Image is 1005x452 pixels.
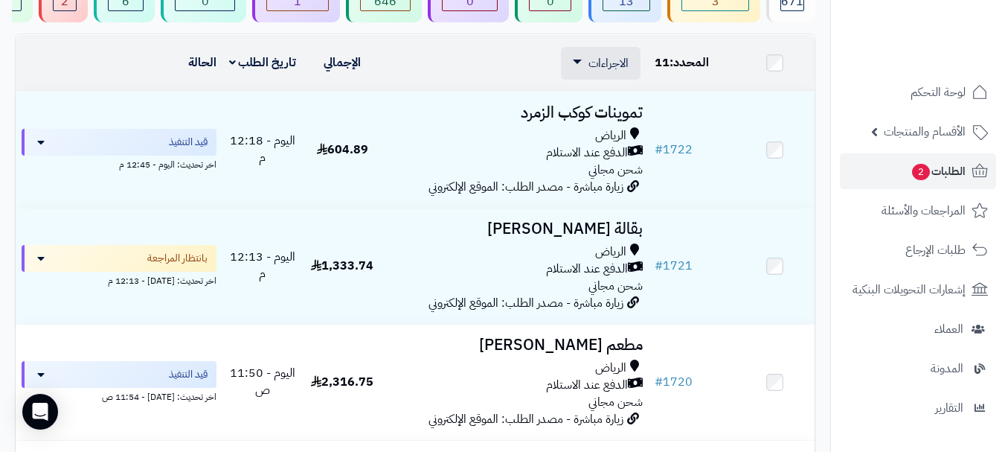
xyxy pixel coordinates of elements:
[388,337,643,354] h3: مطعم [PERSON_NAME]
[546,261,628,278] span: الدفع عند الاستلام
[588,161,643,179] span: شحن مجاني
[904,11,991,42] img: logo-2.png
[147,251,208,266] span: بانتظار المراجعة
[905,240,966,261] span: طلبات الإرجاع
[229,54,297,71] a: تاريخ الطلب
[884,121,966,142] span: الأقسام والمنتجات
[840,74,996,110] a: لوحة التحكم
[595,360,626,377] span: الرياض
[911,161,966,182] span: الطلبات
[840,390,996,426] a: التقارير
[169,135,208,150] span: قيد التنفيذ
[840,193,996,229] a: المراجعات والأسئلة
[840,351,996,386] a: المدونة
[912,164,931,181] span: 2
[428,178,623,196] span: زيارة مباشرة - مصدر الطلب: الموقع الإلكتروني
[853,279,966,300] span: إشعارات التحويلات البنكية
[546,144,628,162] span: الدفع عند الاستلام
[840,232,996,268] a: طلبات الإرجاع
[388,104,643,121] h3: تموينات كوكب الزمرد
[188,54,216,71] a: الحالة
[573,54,629,72] a: الاجراءات
[22,394,58,430] div: Open Intercom Messenger
[324,54,361,71] a: الإجمالي
[311,373,373,391] span: 2,316.75
[655,257,663,275] span: #
[311,257,373,275] span: 1,333.74
[22,156,216,171] div: اخر تحديث: اليوم - 12:45 م
[428,410,623,428] span: زيارة مباشرة - مصدر الطلب: الموقع الإلكتروني
[935,398,963,418] span: التقارير
[588,393,643,411] span: شحن مجاني
[388,220,643,238] h3: بقالة [PERSON_NAME]
[934,319,963,340] span: العملاء
[595,127,626,144] span: الرياض
[655,54,670,71] span: 11
[840,311,996,347] a: العملاء
[655,54,729,71] div: المحدد:
[588,54,629,72] span: الاجراءات
[840,153,996,189] a: الطلبات2
[317,141,368,159] span: 604.89
[546,377,628,394] span: الدفع عند الاستلام
[655,141,663,159] span: #
[230,132,295,167] span: اليوم - 12:18 م
[22,388,216,404] div: اخر تحديث: [DATE] - 11:54 ص
[22,272,216,287] div: اخر تحديث: [DATE] - 12:13 م
[655,373,663,391] span: #
[655,373,693,391] a: #1720
[882,200,966,221] span: المراجعات والأسئلة
[931,358,963,379] span: المدونة
[230,364,295,399] span: اليوم - 11:50 ص
[428,294,623,312] span: زيارة مباشرة - مصدر الطلب: الموقع الإلكتروني
[588,277,643,295] span: شحن مجاني
[230,248,295,283] span: اليوم - 12:13 م
[169,367,208,382] span: قيد التنفيذ
[911,82,966,103] span: لوحة التحكم
[595,243,626,261] span: الرياض
[655,141,693,159] a: #1722
[655,257,693,275] a: #1721
[840,272,996,308] a: إشعارات التحويلات البنكية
